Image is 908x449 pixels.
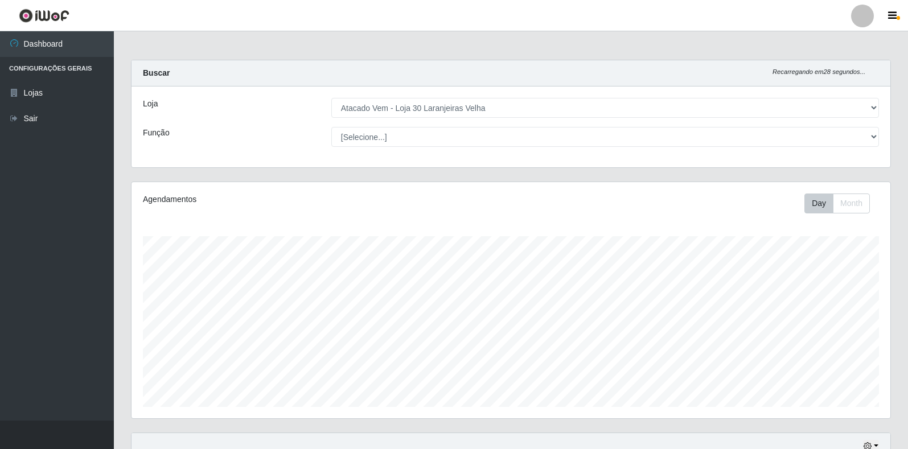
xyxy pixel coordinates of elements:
div: First group [804,193,870,213]
label: Loja [143,98,158,110]
div: Agendamentos [143,193,439,205]
div: Toolbar with button groups [804,193,879,213]
label: Função [143,127,170,139]
strong: Buscar [143,68,170,77]
img: CoreUI Logo [19,9,69,23]
i: Recarregando em 28 segundos... [773,68,865,75]
button: Day [804,193,833,213]
button: Month [833,193,870,213]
